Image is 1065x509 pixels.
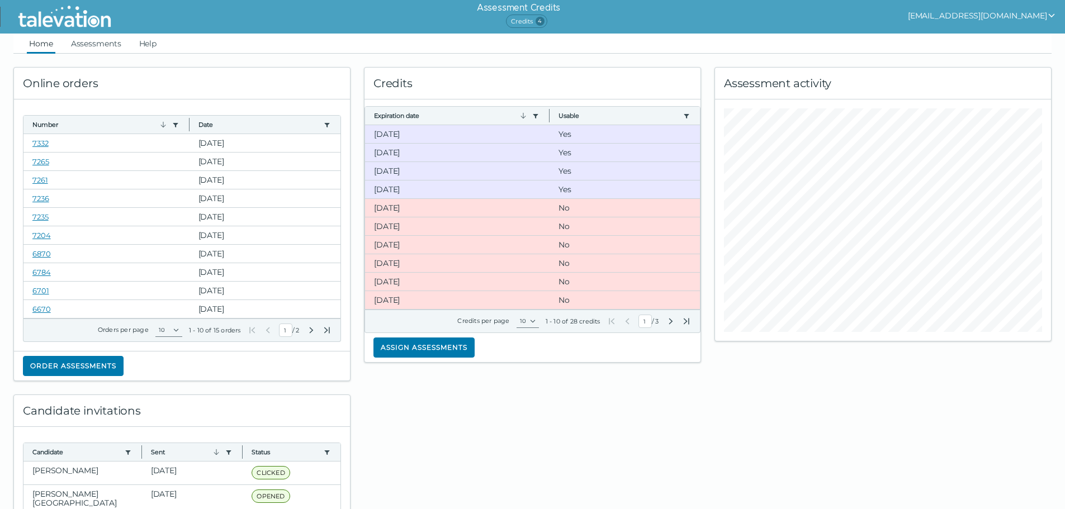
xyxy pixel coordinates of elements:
[27,34,55,54] a: Home
[252,489,290,503] span: OPENED
[373,337,475,358] button: Assign assessments
[23,356,124,376] button: Order assessments
[623,317,632,326] button: Previous Page
[138,440,145,464] button: Column resize handle
[550,180,700,198] clr-dg-cell: Yes
[32,139,49,148] a: 7332
[252,448,319,456] button: Status
[32,286,49,295] a: 6701
[32,194,49,203] a: 7236
[365,199,550,217] clr-dg-cell: [DATE]
[32,268,51,277] a: 6784
[374,111,528,120] button: Expiration date
[550,125,700,143] clr-dg-cell: Yes
[550,217,700,235] clr-dg-cell: No
[365,68,700,99] div: Credits
[682,317,691,326] button: Last Page
[457,317,509,325] label: Credits per page
[190,171,341,189] clr-dg-cell: [DATE]
[190,226,341,244] clr-dg-cell: [DATE]
[151,448,221,456] button: Sent
[550,199,700,217] clr-dg-cell: No
[32,448,120,456] button: Candidate
[142,462,243,484] clr-dg-cell: [DATE]
[323,326,332,335] button: Last Page
[248,324,332,337] div: /
[607,317,616,326] button: First Page
[190,189,341,207] clr-dg-cell: [DATE]
[365,254,550,272] clr-dg-cell: [DATE]
[715,68,1051,99] div: Assessment activity
[536,17,545,26] span: 4
[23,462,142,484] clr-dg-cell: [PERSON_NAME]
[908,9,1056,22] button: show user actions
[307,326,316,335] button: Next Page
[190,300,341,318] clr-dg-cell: [DATE]
[69,34,124,54] a: Assessments
[13,3,116,31] img: Talevation_Logo_Transparent_white.png
[32,305,51,313] a: 6670
[32,249,51,258] a: 6870
[190,208,341,226] clr-dg-cell: [DATE]
[186,112,193,136] button: Column resize handle
[137,34,159,54] a: Help
[190,153,341,170] clr-dg-cell: [DATE]
[550,144,700,161] clr-dg-cell: Yes
[477,1,560,15] h6: Assessment Credits
[365,125,550,143] clr-dg-cell: [DATE]
[248,326,257,335] button: First Page
[190,134,341,152] clr-dg-cell: [DATE]
[32,120,168,129] button: Number
[654,317,660,326] span: Total Pages
[550,236,700,254] clr-dg-cell: No
[365,144,550,161] clr-dg-cell: [DATE]
[190,245,341,263] clr-dg-cell: [DATE]
[550,291,700,309] clr-dg-cell: No
[252,466,290,479] span: CLICKED
[32,157,49,166] a: 7265
[550,162,700,180] clr-dg-cell: Yes
[546,317,600,326] div: 1 - 10 of 28 credits
[198,120,320,129] button: Date
[638,315,652,328] input: Current Page
[365,217,550,235] clr-dg-cell: [DATE]
[550,254,700,272] clr-dg-cell: No
[14,68,350,99] div: Online orders
[295,326,300,335] span: Total Pages
[365,236,550,254] clr-dg-cell: [DATE]
[32,175,48,184] a: 7261
[546,103,553,127] button: Column resize handle
[558,111,679,120] button: Usable
[607,315,691,328] div: /
[666,317,675,326] button: Next Page
[279,324,292,337] input: Current Page
[550,273,700,291] clr-dg-cell: No
[365,291,550,309] clr-dg-cell: [DATE]
[32,212,49,221] a: 7235
[32,231,51,240] a: 7204
[190,263,341,281] clr-dg-cell: [DATE]
[189,326,241,335] div: 1 - 10 of 15 orders
[365,273,550,291] clr-dg-cell: [DATE]
[190,282,341,299] clr-dg-cell: [DATE]
[239,440,246,464] button: Column resize handle
[506,15,547,28] span: Credits
[365,162,550,180] clr-dg-cell: [DATE]
[365,180,550,198] clr-dg-cell: [DATE]
[98,326,149,334] label: Orders per page
[14,395,350,427] div: Candidate invitations
[263,326,272,335] button: Previous Page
